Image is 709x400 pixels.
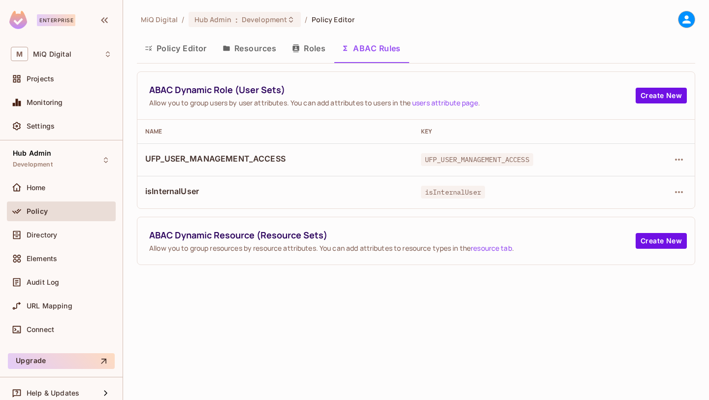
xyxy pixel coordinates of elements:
span: Audit Log [27,278,59,286]
li: / [305,15,307,24]
span: Workspace: MiQ Digital [33,50,71,58]
span: Hub Admin [13,149,51,157]
button: Policy Editor [137,36,215,61]
div: Key [421,128,631,135]
div: Name [145,128,405,135]
img: SReyMgAAAABJRU5ErkJggg== [9,11,27,29]
span: isInternalUser [145,186,405,197]
span: Allow you to group users by user attributes. You can add attributes to users in the . [149,98,636,107]
span: URL Mapping [27,302,72,310]
span: UFP_USER_MANAGEMENT_ACCESS [145,153,405,164]
span: : [235,16,238,24]
span: isInternalUser [421,186,485,199]
span: Development [242,15,287,24]
span: M [11,47,28,61]
span: Monitoring [27,99,63,106]
span: the active workspace [141,15,178,24]
span: Home [27,184,46,192]
span: Help & Updates [27,389,79,397]
span: Hub Admin [194,15,231,24]
span: ABAC Dynamic Role (User Sets) [149,84,636,96]
span: Settings [27,122,55,130]
span: Projects [27,75,54,83]
span: Policy [27,207,48,215]
span: Allow you to group resources by resource attributes. You can add attributes to resource types in ... [149,243,636,253]
span: Policy Editor [312,15,355,24]
button: Create New [636,233,687,249]
span: Elements [27,255,57,263]
button: Resources [215,36,284,61]
div: Enterprise [37,14,75,26]
button: ABAC Rules [333,36,409,61]
a: users attribute page [412,98,478,107]
span: Connect [27,326,54,333]
span: Directory [27,231,57,239]
li: / [182,15,184,24]
button: Roles [284,36,333,61]
a: resource tab [471,243,512,253]
span: Development [13,161,53,168]
span: UFP_USER_MANAGEMENT_ACCESS [421,153,533,166]
button: Create New [636,88,687,103]
span: ABAC Dynamic Resource (Resource Sets) [149,229,636,241]
button: Upgrade [8,353,115,369]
